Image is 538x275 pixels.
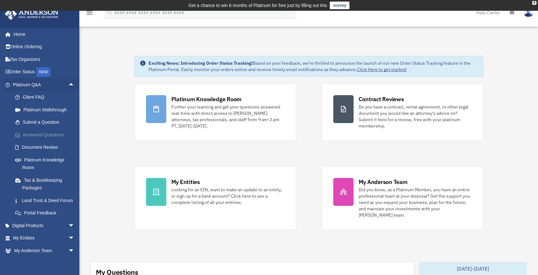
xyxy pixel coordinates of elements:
[3,8,60,20] img: Anderson Advisors Platinum Portal
[68,78,81,91] span: arrow_drop_up
[330,2,349,9] a: survey
[171,95,242,103] div: Platinum Knowledge Room
[419,262,527,275] div: [DATE]-[DATE]
[9,174,84,194] a: Tax & Bookkeeping Packages
[9,116,84,129] a: Submit a Question
[359,104,472,129] div: Do you have a contract, rental agreement, or other legal document you would like an attorney's ad...
[4,28,81,41] a: Home
[524,8,533,17] img: User Pic
[4,41,84,53] a: Online Ordering
[9,103,84,116] a: Platinum Walkthrough
[149,60,253,66] strong: Exciting News: Introducing Order Status Tracking!
[171,104,284,129] div: Further your learning and get your questions answered real-time with direct access to [PERSON_NAM...
[106,9,113,16] i: search
[4,78,84,91] a: Platinum Q&Aarrow_drop_up
[68,219,81,232] span: arrow_drop_down
[4,66,84,79] a: Order StatusNEW
[189,2,327,9] div: Get a chance to win 6 months of Platinum for free just by filling out this
[357,67,407,72] a: Click Here to get started!
[322,166,483,230] a: My Anderson Team Did you know, as a Platinum Member, you have an entire professional team at your...
[359,178,408,186] div: My Anderson Team
[149,60,478,73] div: Based on your feedback, we're thrilled to announce the launch of our new Order Status Tracking fe...
[9,91,84,104] a: Client FAQ
[37,67,50,77] div: NEW
[9,128,84,141] a: Answered Questions
[359,187,472,218] div: Did you know, as a Platinum Member, you have an entire professional team at your disposal? Get th...
[86,9,93,16] i: menu
[171,187,284,206] div: Looking for an EIN, want to make an update to an entity, or sign up for a bank account? Click her...
[9,194,84,207] a: Land Trust & Deed Forum
[9,154,84,174] a: Platinum Knowledge Room
[4,53,84,66] a: Tax Organizers
[9,141,84,154] a: Document Review
[9,207,84,219] a: Portal Feedback
[322,83,483,141] a: Contract Reviews Do you have a contract, rental agreement, or other legal document you would like...
[68,232,81,245] span: arrow_drop_down
[532,1,536,5] div: close
[4,244,84,257] a: My Anderson Teamarrow_drop_down
[4,232,84,245] a: My Entitiesarrow_drop_down
[86,11,93,16] a: menu
[359,95,404,103] div: Contract Reviews
[134,83,296,141] a: Platinum Knowledge Room Further your learning and get your questions answered real-time with dire...
[68,244,81,257] span: arrow_drop_down
[134,166,296,230] a: My Entities Looking for an EIN, want to make an update to an entity, or sign up for a bank accoun...
[171,178,200,186] div: My Entities
[4,219,84,232] a: Digital Productsarrow_drop_down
